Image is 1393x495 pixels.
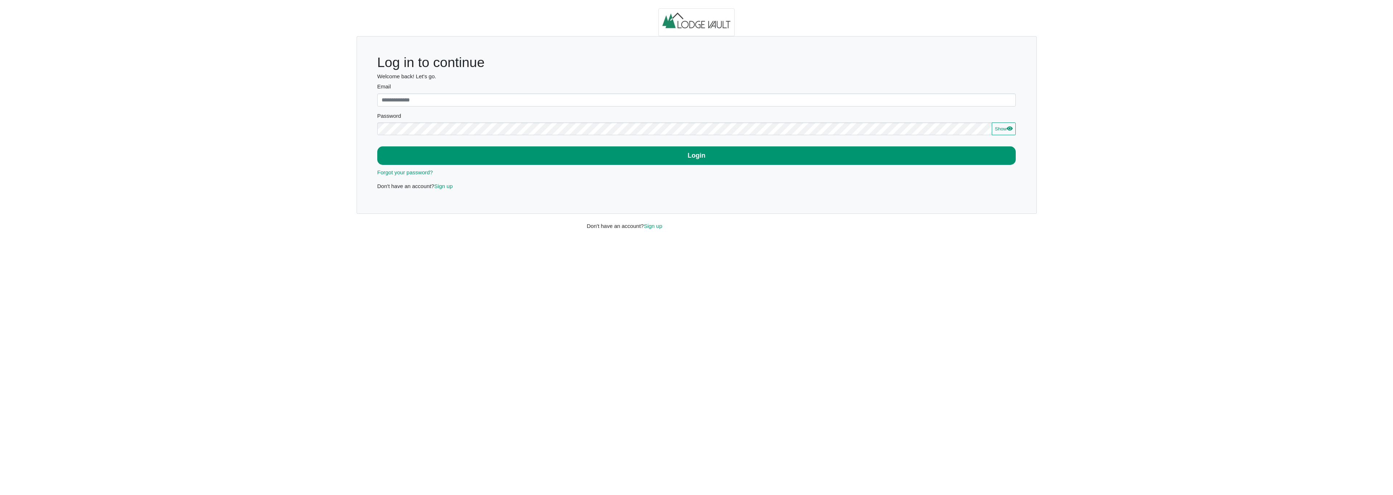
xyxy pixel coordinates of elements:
[377,182,1016,191] p: Don't have an account?
[377,73,1016,80] h6: Welcome back! Let's go.
[377,54,1016,71] h1: Log in to continue
[377,146,1016,165] button: Login
[992,122,1016,136] button: Showeye fill
[377,83,1016,91] label: Email
[377,112,1016,122] legend: Password
[644,223,662,229] a: Sign up
[377,169,433,175] a: Forgot your password?
[688,152,706,159] b: Login
[582,214,812,230] div: Don't have an account?
[1007,125,1012,131] svg: eye fill
[434,183,453,189] a: Sign up
[658,8,735,37] img: logo.2b93711c.jpg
